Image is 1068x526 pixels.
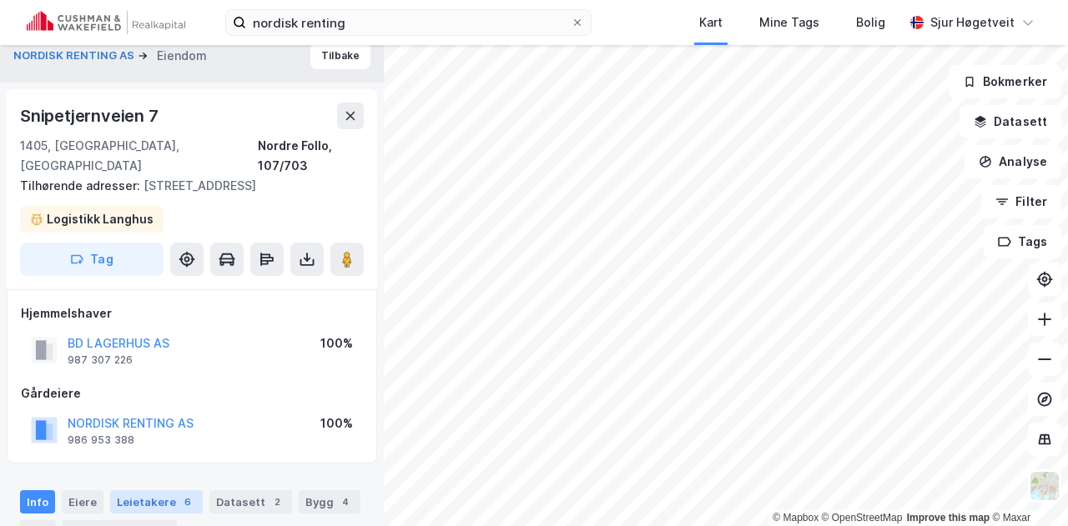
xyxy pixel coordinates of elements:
img: cushman-wakefield-realkapital-logo.202ea83816669bd177139c58696a8fa1.svg [27,11,185,34]
iframe: Chat Widget [985,446,1068,526]
button: Tag [20,243,164,276]
div: 4 [337,493,354,510]
div: Sjur Høgetveit [930,13,1015,33]
div: Kontrollprogram for chat [985,446,1068,526]
div: Gårdeiere [21,383,363,403]
div: Logistikk Langhus [47,209,154,229]
div: 6 [179,493,196,510]
button: Bokmerker [949,65,1061,98]
div: Eiere [62,490,103,513]
button: Analyse [965,145,1061,178]
div: Mine Tags [759,13,819,33]
div: Datasett [209,490,292,513]
div: 1405, [GEOGRAPHIC_DATA], [GEOGRAPHIC_DATA] [20,136,258,176]
div: Snipetjernveien 7 [20,103,162,129]
div: [STREET_ADDRESS] [20,176,350,196]
button: Filter [981,185,1061,218]
button: Tags [984,225,1061,258]
div: 986 953 388 [68,433,134,447]
div: Kart [699,13,723,33]
button: Datasett [960,105,1061,138]
div: Eiendom [157,46,207,66]
button: NORDISK RENTING AS [13,48,138,64]
div: Info [20,490,55,513]
div: Nordre Follo, 107/703 [258,136,364,176]
a: Mapbox [773,512,819,523]
div: Leietakere [110,490,203,513]
div: 987 307 226 [68,353,133,367]
div: Bygg [299,490,360,513]
a: Improve this map [907,512,990,523]
div: 100% [320,413,353,433]
div: 2 [269,493,285,510]
div: Bolig [856,13,885,33]
button: Tilbake [310,43,370,69]
span: Tilhørende adresser: [20,178,144,193]
input: Søk på adresse, matrikkel, gårdeiere, leietakere eller personer [246,10,571,35]
a: OpenStreetMap [822,512,903,523]
div: Hjemmelshaver [21,303,363,323]
div: 100% [320,333,353,353]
